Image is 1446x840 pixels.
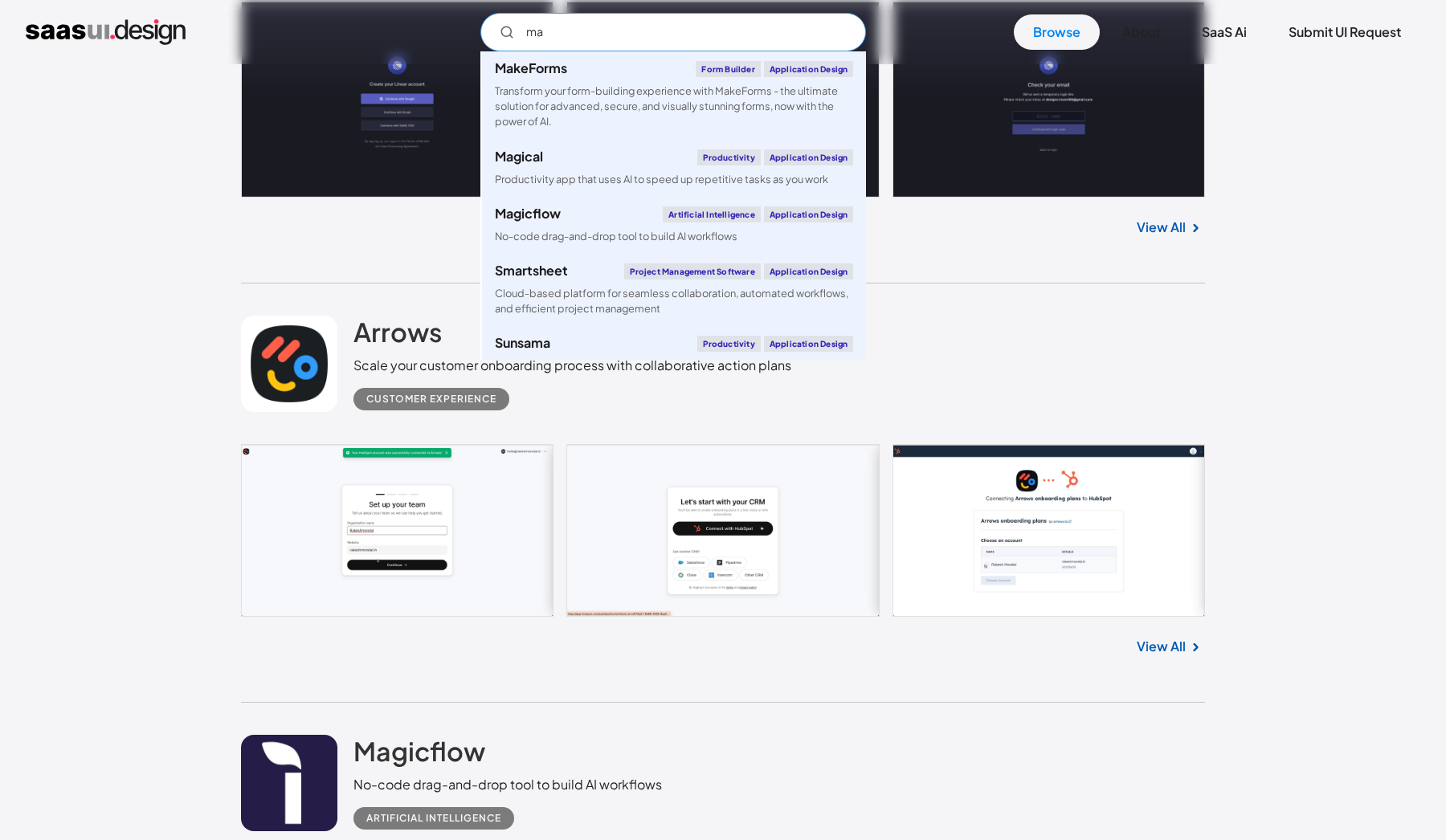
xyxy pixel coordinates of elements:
[495,150,543,163] div: Magical
[1014,14,1100,50] a: Browse
[353,735,485,767] h2: Magicflow
[366,389,496,409] div: Customer Experience
[482,51,866,140] a: MakeFormsForm BuilderApplication DesignTransform your form-building experience with MakeForms - t...
[764,336,854,352] div: Application Design
[353,356,791,375] div: Scale your customer onboarding process with collaborative action plans
[697,149,760,165] div: Productivity
[480,13,866,51] form: Email Form
[480,13,866,51] input: Search UI designs you're looking for...
[353,316,442,348] h2: Arrows
[495,62,567,75] div: MakeForms
[495,172,828,187] div: Productivity app that uses AI to speed up repetitive tasks as you work
[482,254,866,326] a: SmartsheetProject Management SoftwareApplication DesignCloud-based platform for seamless collabor...
[495,286,853,316] div: Cloud-based platform for seamless collaboration, automated workflows, and efficient project manag...
[495,84,853,130] div: Transform your form-building experience with MakeForms - the ultimate solution for advanced, secu...
[495,336,550,349] div: Sunsama
[1137,218,1186,237] a: View All
[663,206,761,222] div: Artificial Intelligence
[1183,14,1266,50] a: SaaS Ai
[482,197,866,254] a: MagicflowArtificial IntelligenceApplication DesignNo-code drag-and-drop tool to build AI workflows
[26,19,186,45] a: home
[1137,637,1186,656] a: View All
[495,264,568,277] div: Smartsheet
[624,263,760,279] div: Project Management Software
[764,149,854,165] div: Application Design
[764,206,854,222] div: Application Design
[495,358,762,373] div: Digital daily planner that Make work-life balance a reality
[697,336,760,352] div: Productivity
[353,775,662,794] div: No-code drag-and-drop tool to build AI workflows
[764,61,854,77] div: Application Design
[1269,14,1420,50] a: Submit UI Request
[482,326,866,383] a: SunsamaProductivityApplication DesignDigital daily planner that Make work-life balance a reality
[366,809,501,828] div: Artificial Intelligence
[1103,14,1179,50] a: About
[353,735,485,775] a: Magicflow
[495,207,561,220] div: Magicflow
[353,316,442,356] a: Arrows
[696,61,760,77] div: Form Builder
[482,140,866,197] a: MagicalProductivityApplication DesignProductivity app that uses AI to speed up repetitive tasks a...
[764,263,854,279] div: Application Design
[495,229,737,244] div: No-code drag-and-drop tool to build AI workflows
